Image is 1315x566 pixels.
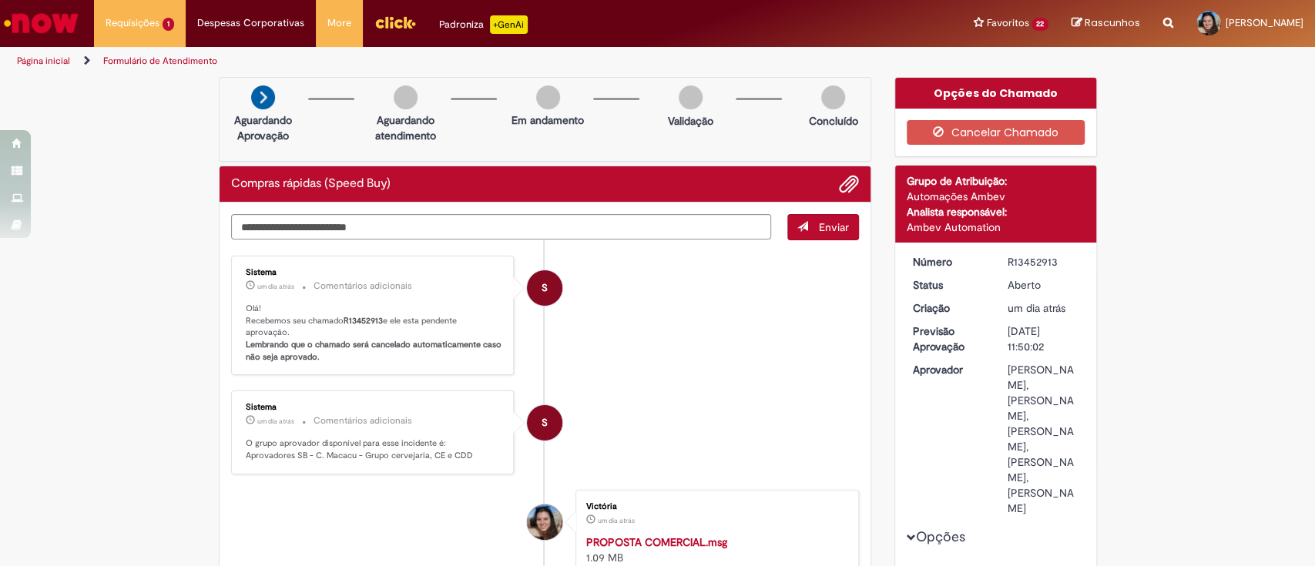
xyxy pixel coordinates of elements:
[895,78,1096,109] div: Opções do Chamado
[231,177,391,191] h2: Compras rápidas (Speed Buy) Histórico de tíquete
[901,300,996,316] dt: Criação
[257,282,294,291] span: um dia atrás
[246,403,502,412] div: Sistema
[907,204,1085,219] div: Analista responsável:
[1008,301,1065,315] time: 27/08/2025 14:50:02
[907,120,1085,145] button: Cancelar Chamado
[542,404,548,441] span: S
[246,437,502,461] p: O grupo aprovador disponível para esse incidente é: Aprovadores SB - C. Macacu - Grupo cervejaria...
[257,417,294,426] span: um dia atrás
[527,504,562,540] div: Victória
[986,15,1028,31] span: Favoritos
[374,11,416,34] img: click_logo_yellow_360x200.png
[368,112,443,143] p: Aguardando atendimento
[527,270,562,306] div: System
[839,174,859,194] button: Adicionar anexos
[901,277,996,293] dt: Status
[246,339,504,363] b: Lembrando que o chamado será cancelado automaticamente caso não seja aprovado.
[1008,277,1079,293] div: Aberto
[1008,362,1079,516] div: [PERSON_NAME], [PERSON_NAME], [PERSON_NAME], [PERSON_NAME], [PERSON_NAME]
[197,15,304,31] span: Despesas Corporativas
[527,405,562,440] div: System
[231,214,772,240] textarea: Digite sua mensagem aqui...
[1008,300,1079,316] div: 27/08/2025 14:50:02
[1008,254,1079,270] div: R13452913
[821,85,845,109] img: img-circle-grey.png
[536,85,560,109] img: img-circle-grey.png
[1008,323,1079,354] div: [DATE] 11:50:02
[668,113,713,129] p: Validação
[1032,18,1048,31] span: 22
[439,15,528,34] div: Padroniza
[907,189,1085,204] div: Automações Ambev
[17,55,70,67] a: Página inicial
[1072,16,1140,31] a: Rascunhos
[679,85,703,109] img: img-circle-grey.png
[1008,301,1065,315] span: um dia atrás
[1085,15,1140,30] span: Rascunhos
[598,516,635,525] span: um dia atrás
[314,414,412,427] small: Comentários adicionais
[512,112,584,128] p: Em andamento
[787,214,859,240] button: Enviar
[1226,16,1303,29] span: [PERSON_NAME]
[490,15,528,34] p: +GenAi
[586,535,727,549] a: PROPOSTA COMERCIAL.msg
[246,268,502,277] div: Sistema
[586,534,843,565] div: 1.09 MB
[344,315,383,327] b: R13452913
[163,18,174,31] span: 1
[257,282,294,291] time: 27/08/2025 14:50:14
[819,220,849,234] span: Enviar
[907,173,1085,189] div: Grupo de Atribuição:
[808,113,857,129] p: Concluído
[12,47,865,75] ul: Trilhas de página
[106,15,159,31] span: Requisições
[226,112,300,143] p: Aguardando Aprovação
[251,85,275,109] img: arrow-next.png
[314,280,412,293] small: Comentários adicionais
[394,85,418,109] img: img-circle-grey.png
[103,55,217,67] a: Formulário de Atendimento
[598,516,635,525] time: 27/08/2025 14:49:46
[901,362,996,377] dt: Aprovador
[246,303,502,363] p: Olá! Recebemos seu chamado e ele esta pendente aprovação.
[257,417,294,426] time: 27/08/2025 14:50:10
[586,502,843,511] div: Victória
[542,270,548,306] span: S
[2,8,81,39] img: ServiceNow
[327,15,351,31] span: More
[901,323,996,354] dt: Previsão Aprovação
[901,254,996,270] dt: Número
[907,219,1085,235] div: Ambev Automation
